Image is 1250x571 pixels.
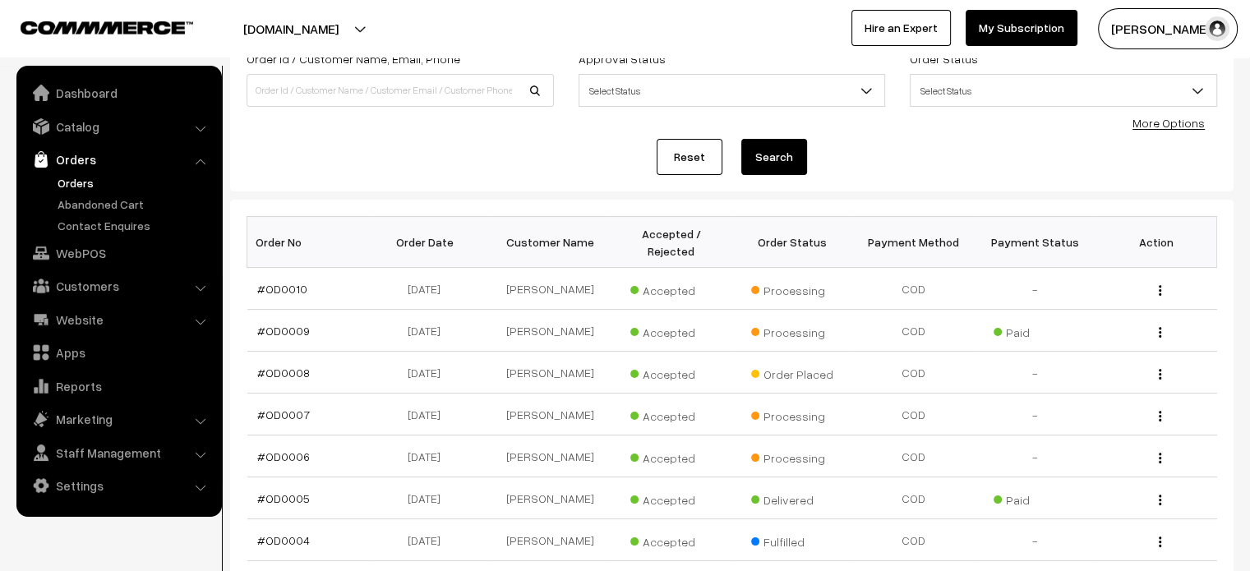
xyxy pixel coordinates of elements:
[53,174,216,191] a: Orders
[994,320,1076,341] span: Paid
[975,394,1096,435] td: -
[911,76,1216,105] span: Select Status
[368,217,490,268] th: Order Date
[257,282,307,296] a: #OD0010
[21,21,193,34] img: COMMMERCE
[368,477,490,519] td: [DATE]
[975,435,1096,477] td: -
[910,74,1217,107] span: Select Status
[579,74,886,107] span: Select Status
[853,352,975,394] td: COD
[741,139,807,175] button: Search
[853,394,975,435] td: COD
[21,404,216,434] a: Marketing
[490,477,611,519] td: [PERSON_NAME]
[490,268,611,310] td: [PERSON_NAME]
[751,320,833,341] span: Processing
[368,435,490,477] td: [DATE]
[732,217,854,268] th: Order Status
[630,278,713,299] span: Accepted
[657,139,722,175] a: Reset
[21,112,216,141] a: Catalog
[853,217,975,268] th: Payment Method
[490,217,611,268] th: Customer Name
[853,519,975,561] td: COD
[1132,116,1205,130] a: More Options
[1159,495,1161,505] img: Menu
[994,487,1076,509] span: Paid
[1159,327,1161,338] img: Menu
[910,50,978,67] label: Order Status
[21,438,216,467] a: Staff Management
[1205,16,1229,41] img: user
[257,533,310,547] a: #OD0004
[247,74,554,107] input: Order Id / Customer Name / Customer Email / Customer Phone
[257,324,310,338] a: #OD0009
[257,366,310,380] a: #OD0008
[21,338,216,367] a: Apps
[1159,285,1161,296] img: Menu
[966,10,1077,46] a: My Subscription
[257,408,310,421] a: #OD0007
[21,471,216,500] a: Settings
[611,217,732,268] th: Accepted / Rejected
[751,529,833,550] span: Fulfilled
[368,519,490,561] td: [DATE]
[630,403,713,425] span: Accepted
[21,305,216,334] a: Website
[21,78,216,108] a: Dashboard
[368,352,490,394] td: [DATE]
[490,394,611,435] td: [PERSON_NAME]
[490,519,611,561] td: [PERSON_NAME]
[21,371,216,401] a: Reports
[1159,411,1161,421] img: Menu
[247,217,369,268] th: Order No
[630,445,713,467] span: Accepted
[630,320,713,341] span: Accepted
[53,196,216,213] a: Abandoned Cart
[490,310,611,352] td: [PERSON_NAME]
[1098,8,1238,49] button: [PERSON_NAME]
[853,435,975,477] td: COD
[257,449,310,463] a: #OD0006
[975,352,1096,394] td: -
[751,445,833,467] span: Processing
[751,361,833,383] span: Order Placed
[853,310,975,352] td: COD
[630,529,713,550] span: Accepted
[579,50,666,67] label: Approval Status
[490,435,611,477] td: [PERSON_NAME]
[21,145,216,174] a: Orders
[21,271,216,301] a: Customers
[368,268,490,310] td: [DATE]
[630,361,713,383] span: Accepted
[853,268,975,310] td: COD
[247,50,460,67] label: Order Id / Customer Name, Email, Phone
[630,487,713,509] span: Accepted
[853,477,975,519] td: COD
[257,491,310,505] a: #OD0005
[751,487,833,509] span: Delivered
[975,519,1096,561] td: -
[751,278,833,299] span: Processing
[368,310,490,352] td: [DATE]
[186,8,396,49] button: [DOMAIN_NAME]
[751,403,833,425] span: Processing
[851,10,951,46] a: Hire an Expert
[21,16,164,36] a: COMMMERCE
[21,238,216,268] a: WebPOS
[1159,369,1161,380] img: Menu
[579,76,885,105] span: Select Status
[1159,453,1161,463] img: Menu
[975,217,1096,268] th: Payment Status
[975,268,1096,310] td: -
[1159,536,1161,547] img: Menu
[1095,217,1217,268] th: Action
[490,352,611,394] td: [PERSON_NAME]
[53,217,216,234] a: Contact Enquires
[368,394,490,435] td: [DATE]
